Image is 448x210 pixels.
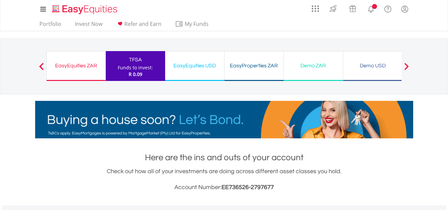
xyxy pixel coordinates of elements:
[312,5,319,12] img: grid-menu-icon.svg
[51,61,101,70] div: EasyEquities ZAR
[118,64,153,71] div: Funds to invest:
[113,21,164,31] a: Refer and Earn
[35,167,413,192] div: Check out how all of your investments are doing across different asset classes you hold.
[343,2,362,14] a: Vouchers
[35,66,48,73] button: Previous
[110,55,161,64] div: TFSA
[362,2,379,15] a: Notifications
[129,71,142,77] span: R 0.09
[51,4,120,15] img: EasyEquities_Logo.png
[175,20,219,28] span: My Funds
[307,2,323,12] a: AppsGrid
[35,183,413,192] h3: Account Number:
[222,184,274,190] span: EE736526-2797677
[169,61,220,70] div: EasyEquities USD
[328,3,339,14] img: thrive-v2.svg
[35,101,413,138] img: EasyMortage Promotion Banner
[400,66,413,73] button: Next
[288,61,339,70] div: Demo ZAR
[396,2,413,16] a: My Profile
[347,61,398,70] div: Demo USD
[124,20,161,28] span: Refer and Earn
[347,3,358,14] img: vouchers-v2.svg
[49,2,120,15] a: Home page
[72,21,105,31] a: Invest Now
[35,152,413,164] h1: Here are the ins and outs of your account
[37,21,64,31] a: Portfolio
[228,61,280,70] div: EasyProperties ZAR
[379,2,396,15] a: FAQ's and Support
